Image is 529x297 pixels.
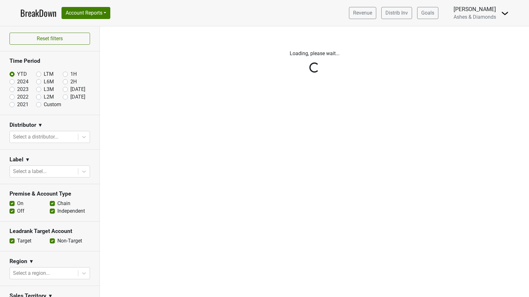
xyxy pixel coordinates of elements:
[454,5,496,13] div: [PERSON_NAME]
[349,7,376,19] a: Revenue
[20,6,56,20] a: BreakDown
[381,7,412,19] a: Distrib Inv
[454,14,496,20] span: Ashes & Diamonds
[501,10,509,17] img: Dropdown Menu
[61,7,110,19] button: Account Reports
[417,7,438,19] a: Goals
[139,50,490,57] p: Loading, please wait...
